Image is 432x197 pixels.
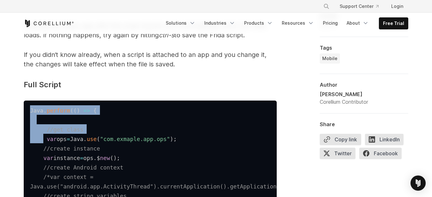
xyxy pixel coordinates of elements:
[335,1,384,12] a: Support Center
[83,108,90,114] span: =>
[320,90,408,106] a: [PERSON_NAME] Corellium Contributor
[320,148,355,159] span: Twitter
[240,17,277,29] a: Products
[201,17,239,29] a: Industries
[159,31,174,39] span: ctrl-s
[319,17,342,29] a: Pricing
[93,155,97,161] span: .
[322,55,337,62] span: Mobile
[97,136,100,142] span: (
[113,155,117,161] span: )
[100,136,170,142] span: "com.exmaple.app.ops"
[47,108,70,114] span: perform
[174,31,245,39] span: to save the Frida script.
[320,121,408,127] div: Share
[365,134,404,145] span: LinkedIn
[24,51,267,68] span: If you didn’t know already, when a script is attached to an app and you change it, the changes wi...
[320,82,408,88] div: Author
[110,155,114,161] span: (
[100,155,110,161] span: new
[47,136,57,142] span: var
[43,108,47,114] span: .
[410,175,426,191] div: Open Intercom Messenger
[359,148,405,162] a: Facebook
[43,164,123,171] span: //create Android context
[316,1,408,12] div: Navigation Menu
[67,136,70,142] span: =
[43,145,100,152] span: //create instance
[173,136,177,142] span: ;
[365,134,407,148] a: LinkedIn
[47,126,83,133] span: //get class
[170,136,174,142] span: )
[320,134,361,145] button: Copy link
[320,45,408,51] div: Tags
[278,17,318,29] a: Resources
[83,136,87,142] span: .
[320,53,340,64] a: Mobile
[80,155,83,161] span: =
[320,90,368,98] div: [PERSON_NAME]
[386,1,408,12] a: Login
[24,20,74,27] a: Corellium Home
[77,108,80,114] span: )
[320,148,359,162] a: Twitter
[93,108,97,114] span: {
[343,17,373,29] a: About
[24,79,277,90] p: Full Script
[321,1,332,12] button: Search
[379,18,408,29] a: Free Trial
[320,98,368,106] div: Corellium Contributor
[73,108,77,114] span: (
[162,17,199,29] a: Solutions
[117,155,120,161] span: ;
[70,108,73,114] span: (
[87,136,97,142] span: use
[43,155,53,161] span: var
[162,17,408,29] div: Navigation Menu
[359,148,402,159] span: Facebook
